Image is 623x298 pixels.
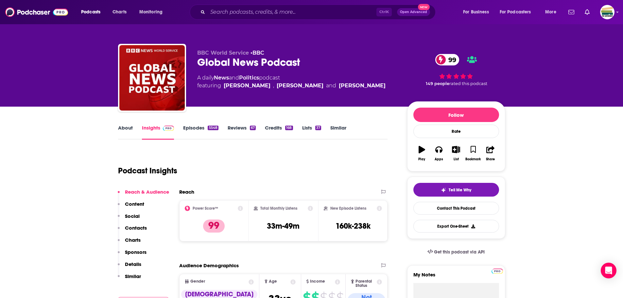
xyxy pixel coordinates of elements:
button: Similar [118,273,141,285]
p: Similar [125,273,141,279]
div: Share [486,157,495,161]
div: List [454,157,459,161]
span: Get this podcast via API [434,249,485,255]
p: Sponsors [125,249,147,255]
p: 99 [203,219,225,233]
div: 67 [250,126,256,130]
span: Tell Me Why [449,187,471,193]
h2: Total Monthly Listens [260,206,297,211]
h2: Audience Demographics [179,262,239,269]
button: List [447,142,464,165]
span: Logged in as ExperimentPublicist [600,5,614,19]
a: Lists37 [302,125,321,140]
button: open menu [495,7,541,17]
img: Podchaser - Follow, Share and Rate Podcasts [5,6,68,18]
button: Follow [413,108,499,122]
img: User Profile [600,5,614,19]
button: Content [118,201,144,213]
div: [PERSON_NAME] [224,82,270,90]
label: My Notes [413,272,499,283]
a: News [214,75,229,81]
span: Open Advanced [400,10,427,14]
h2: New Episode Listens [330,206,366,211]
span: Podcasts [81,8,100,17]
span: Charts [112,8,127,17]
span: Gender [190,279,205,284]
button: Open AdvancedNew [397,8,430,16]
button: Social [118,213,140,225]
a: Pro website [492,268,503,274]
p: Content [125,201,144,207]
button: Contacts [118,225,147,237]
div: Play [418,157,425,161]
span: For Podcasters [500,8,531,17]
button: open menu [459,7,497,17]
span: 149 people [426,81,449,86]
button: open menu [135,7,171,17]
div: 99 149 peoplerated this podcast [407,50,505,90]
img: tell me why sparkle [441,187,446,193]
button: open menu [77,7,109,17]
h3: 33m-49m [267,221,300,231]
span: Monitoring [139,8,163,17]
p: Details [125,261,141,267]
div: Rate [413,125,499,138]
div: [PERSON_NAME] [277,82,323,90]
button: Play [413,142,430,165]
h2: Power Score™ [193,206,218,211]
div: 5548 [208,126,218,130]
div: Apps [435,157,443,161]
h1: Podcast Insights [118,166,177,176]
a: Charts [108,7,130,17]
button: Bookmark [465,142,482,165]
a: BBC [252,50,264,56]
a: Contact This Podcast [413,202,499,215]
button: open menu [541,7,564,17]
a: Show notifications dropdown [566,7,577,18]
a: Reviews67 [228,125,256,140]
button: Share [482,142,499,165]
a: Credits168 [265,125,293,140]
span: Income [310,279,325,284]
button: Charts [118,237,141,249]
span: featuring [197,82,386,90]
p: Social [125,213,140,219]
div: 168 [285,126,293,130]
span: , [273,82,274,90]
span: • [251,50,264,56]
div: [PERSON_NAME] [339,82,386,90]
a: Similar [330,125,346,140]
button: Show profile menu [600,5,614,19]
h2: Reach [179,189,194,195]
span: and [326,82,336,90]
span: and [229,75,239,81]
span: BBC World Service [197,50,249,56]
button: tell me why sparkleTell Me Why [413,183,499,197]
img: Podchaser Pro [163,126,174,131]
span: rated this podcast [449,81,487,86]
a: Episodes5548 [183,125,218,140]
input: Search podcasts, credits, & more... [208,7,376,17]
button: Apps [430,142,447,165]
span: New [418,4,430,10]
div: Search podcasts, credits, & more... [196,5,442,20]
button: Reach & Audience [118,189,169,201]
div: 37 [315,126,321,130]
h3: 160k-238k [336,221,371,231]
button: Export One-Sheet [413,220,499,233]
span: Age [269,279,277,284]
p: Charts [125,237,141,243]
button: Sponsors [118,249,147,261]
div: A daily podcast [197,74,386,90]
div: Bookmark [465,157,481,161]
img: Podchaser Pro [492,269,503,274]
span: 99 [442,54,459,65]
button: Details [118,261,141,273]
div: Open Intercom Messenger [601,263,616,278]
span: Parental Status [355,279,376,288]
span: Ctrl K [376,8,392,16]
p: Reach & Audience [125,189,169,195]
img: Global News Podcast [119,45,185,111]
